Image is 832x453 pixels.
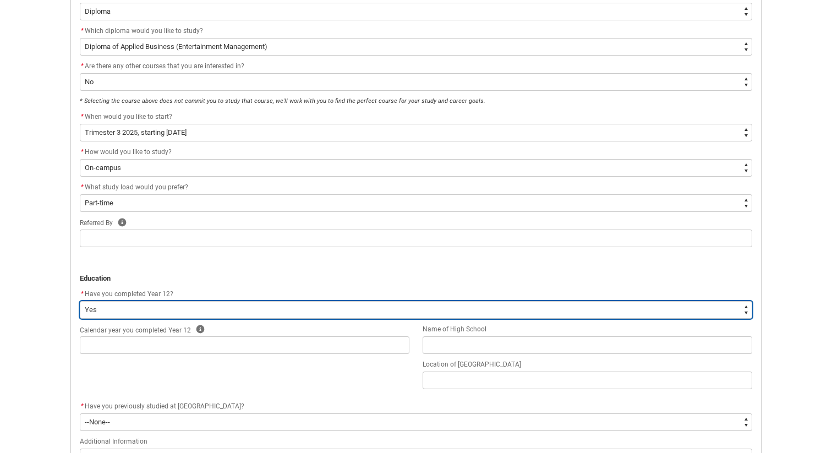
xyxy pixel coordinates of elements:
abbr: required [81,27,84,35]
span: Additional Information [80,438,147,445]
span: What study load would you prefer? [85,183,188,191]
span: Name of High School [423,325,486,333]
span: Are there any other courses that you are interested in? [85,62,244,70]
span: How would you like to study? [85,148,172,156]
span: Referred By [80,219,113,227]
abbr: required [81,183,84,191]
span: Have you previously studied at [GEOGRAPHIC_DATA]? [85,402,244,410]
span: Location of [GEOGRAPHIC_DATA] [423,361,521,368]
abbr: required [81,148,84,156]
strong: Education [80,274,111,282]
span: Which diploma would you like to study? [85,27,203,35]
abbr: required [81,290,84,298]
abbr: required [81,113,84,121]
span: Have you completed Year 12? [85,290,173,298]
em: * Selecting the course above does not commit you to study that course, we'll work with you to fin... [80,97,485,105]
abbr: required [81,402,84,410]
span: When would you like to start? [85,113,172,121]
span: Calendar year you completed Year 12 [80,326,191,334]
abbr: required [81,62,84,70]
